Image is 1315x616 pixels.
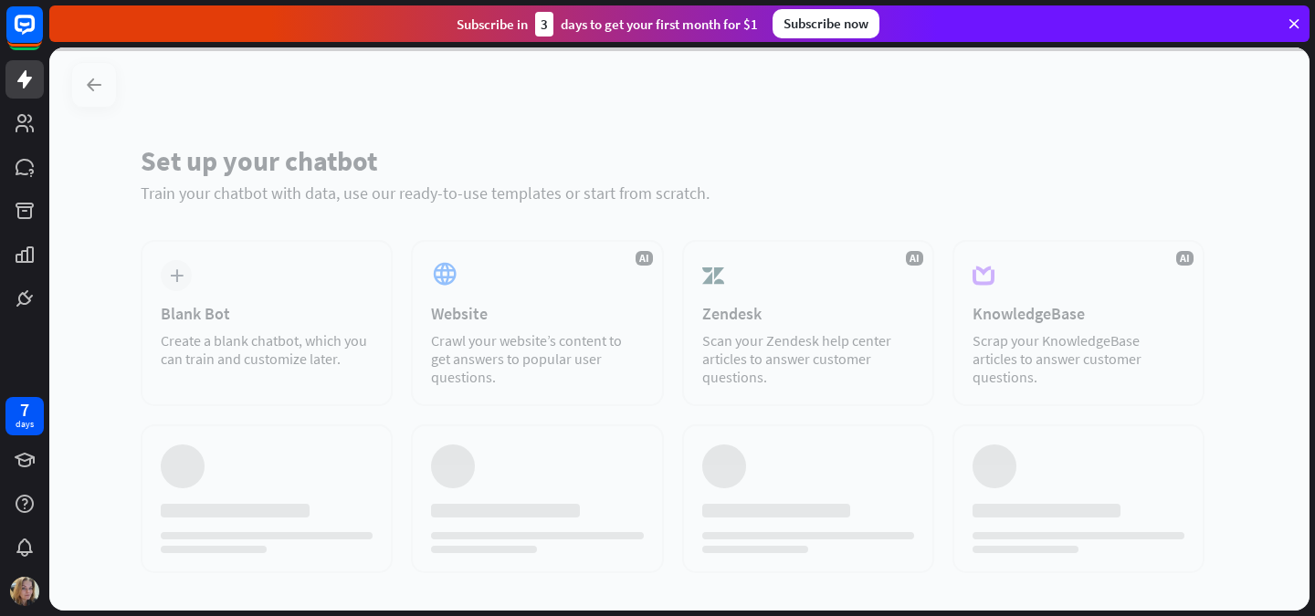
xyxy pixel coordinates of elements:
[457,12,758,37] div: Subscribe in days to get your first month for $1
[16,418,34,431] div: days
[5,397,44,435] a: 7 days
[535,12,553,37] div: 3
[773,9,879,38] div: Subscribe now
[20,402,29,418] div: 7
